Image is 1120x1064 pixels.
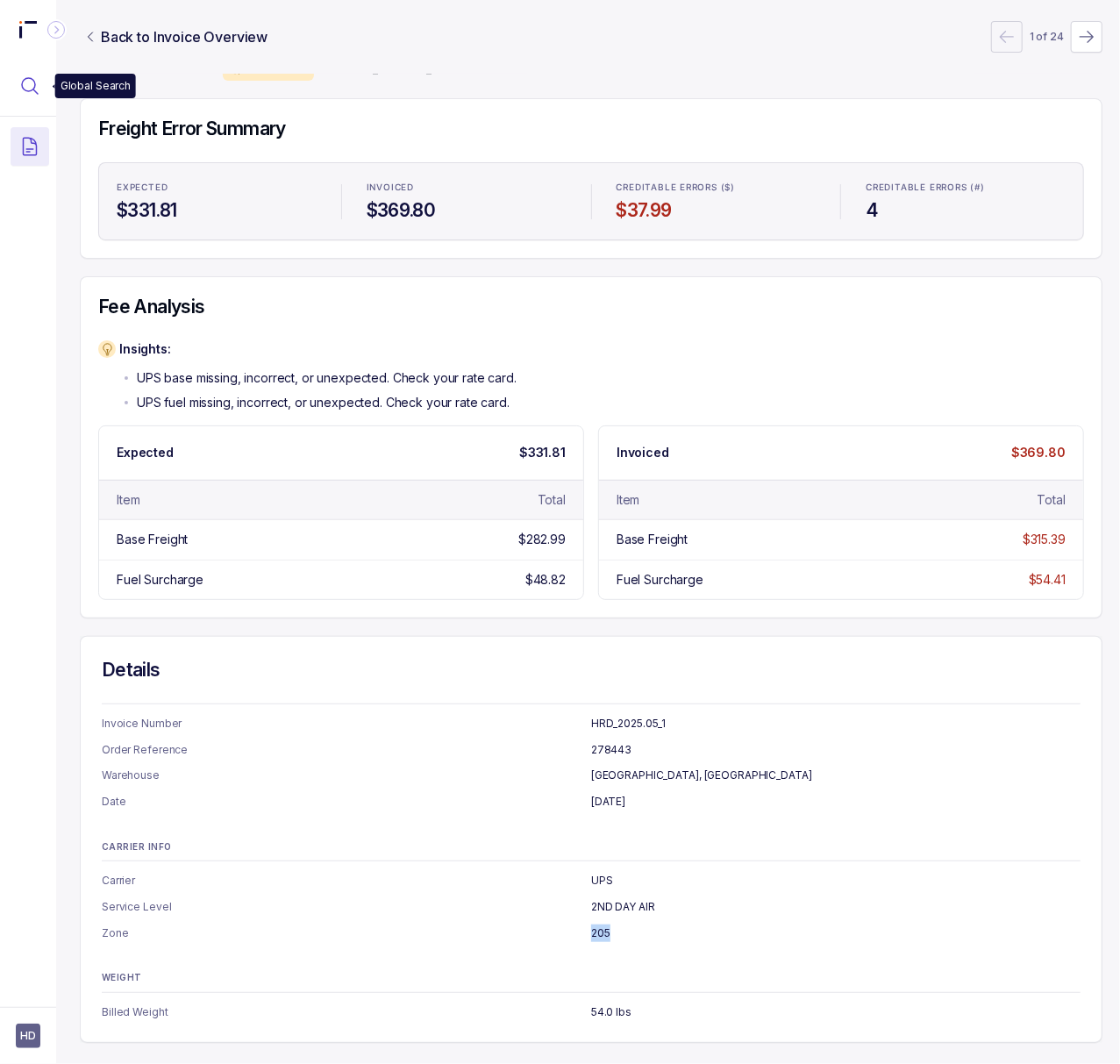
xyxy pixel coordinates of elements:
[617,198,817,223] h4: $37.99
[102,658,1081,682] h4: Details
[137,394,510,411] p: UPS fuel missing, incorrect, or unexpected. Check your rate card.
[102,842,1081,853] p: CARRIER INFO
[117,182,168,193] p: Expected
[46,19,67,40] div: Collapse Icon
[11,67,49,105] button: Menu Icon Button MagnifyingGlassIcon
[117,531,188,548] div: Base Freight
[1023,531,1066,548] div: $315.39
[591,872,1081,889] p: UPS
[606,170,827,233] li: Statistic Creditable Errors ($)
[117,444,174,461] p: Expected
[102,898,591,916] p: Service Level
[137,369,517,387] p: UPS base missing, incorrect, or unexpected. Check your rate card.
[102,1003,1081,1021] ul: Information Summary
[367,198,567,223] h4: $369.80
[1071,21,1102,53] button: Next Page
[591,715,1081,732] p: HRD_2025.05_1
[98,117,1084,141] h4: Freight Error Summary
[98,295,1084,319] h4: Fee Analysis
[525,571,566,589] div: $48.82
[1038,491,1066,509] div: Total
[591,741,1081,759] p: 278443
[617,531,688,548] div: Base Freight
[617,491,639,509] div: Item
[617,571,703,589] div: Fuel Surcharge
[102,1003,591,1021] p: Billed Weight
[866,182,985,193] p: Creditable Errors (#)
[61,77,131,95] p: Global Search
[591,898,1081,916] p: 2ND DAY AIR
[106,170,327,233] li: Statistic Expected
[102,925,591,942] p: Zone
[1030,28,1064,46] p: 1 of 24
[866,198,1066,223] h4: 4
[356,170,577,233] li: Statistic Invoiced
[617,182,736,193] p: Creditable Errors ($)
[119,340,517,358] p: Insights:
[591,925,1081,942] p: 205
[102,741,591,759] p: Order Reference
[102,767,591,784] p: Warehouse
[538,491,566,509] div: Total
[855,170,1076,233] li: Statistic Creditable Errors (#)
[102,973,1081,983] p: WEIGHT
[102,715,591,732] p: Invoice Number
[11,127,49,166] button: Menu Icon Button DocumentTextIcon
[102,872,1081,941] ul: Information Summary
[591,1003,1081,1021] p: 54.0 lbs
[1011,444,1066,461] p: $369.80
[617,444,669,461] p: Invoiced
[102,715,1081,810] ul: Information Summary
[117,571,203,589] div: Fuel Surcharge
[117,198,317,223] h4: $331.81
[518,531,566,548] div: $282.99
[102,793,591,810] p: Date
[80,26,271,47] a: Link Back to Invoice Overview
[1029,571,1066,589] div: $54.41
[16,1024,40,1048] button: User initials
[591,767,1081,784] p: [GEOGRAPHIC_DATA], [GEOGRAPHIC_DATA]
[117,491,139,509] div: Item
[519,444,566,461] p: $331.81
[101,26,268,47] p: Back to Invoice Overview
[98,162,1084,241] ul: Statistic Highlights
[367,182,414,193] p: Invoiced
[591,793,1081,810] p: [DATE]
[102,872,591,889] p: Carrier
